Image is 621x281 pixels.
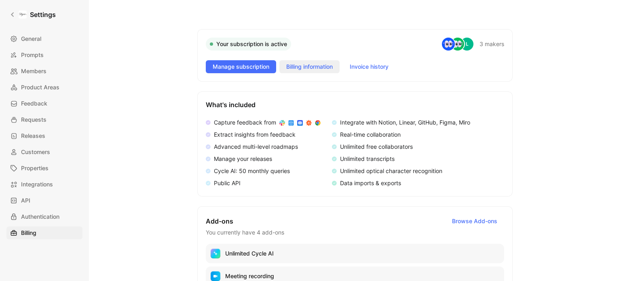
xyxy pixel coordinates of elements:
[21,131,45,141] span: Releases
[6,6,59,23] a: Settings
[6,97,82,110] a: Feedback
[214,166,290,176] div: Cycle AI: 50 monthly queries
[279,60,340,73] button: Billing information
[21,228,36,238] span: Billing
[6,146,82,158] a: Customers
[286,62,333,72] span: Billing information
[21,196,30,205] span: API
[21,99,47,108] span: Feedback
[6,81,82,94] a: Product Areas
[21,66,46,76] span: Members
[340,142,413,152] div: Unlimited free collaborators
[460,38,473,51] div: L
[6,178,82,191] a: Integrations
[21,82,59,92] span: Product Areas
[213,62,269,72] span: Manage subscription
[30,10,56,19] h1: Settings
[21,115,46,125] span: Requests
[6,49,82,61] a: Prompts
[6,129,82,142] a: Releases
[442,38,455,51] img: avatar
[21,212,59,222] span: Authentication
[340,118,470,127] div: Integrate with Notion, Linear, GitHub, Figma, Miro
[6,162,82,175] a: Properties
[479,39,504,49] div: 3 makers
[21,50,44,60] span: Prompts
[452,216,497,226] span: Browse Add-ons
[206,228,504,237] h3: You currently have 4 add-ons
[6,65,82,78] a: Members
[6,210,82,223] a: Authentication
[350,62,389,72] span: Invoice history
[340,178,401,188] div: Data imports & exports
[214,130,296,139] div: Extract insights from feedback
[214,178,241,188] div: Public API
[445,215,504,228] button: Browse Add-ons
[206,215,504,228] h2: Add-ons
[21,163,49,173] span: Properties
[206,60,276,73] button: Manage subscription
[21,180,53,189] span: Integrations
[206,100,504,110] h2: What's included
[6,194,82,207] a: API
[340,130,401,139] div: Real-time collaboration
[21,34,41,44] span: General
[451,38,464,51] img: avatar
[340,154,395,164] div: Unlimited transcripts
[214,119,276,126] span: Capture feedback from
[206,38,291,51] div: Your subscription is active
[225,249,274,258] p: Unlimited Cycle AI
[6,32,82,45] a: General
[6,226,82,239] a: Billing
[340,166,442,176] div: Unlimited optical character recognition
[343,60,395,73] button: Invoice history
[214,154,272,164] div: Manage your releases
[21,147,50,157] span: Customers
[214,142,298,152] div: Advanced multi-level roadmaps
[225,271,274,281] p: Meeting recording
[6,113,82,126] a: Requests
